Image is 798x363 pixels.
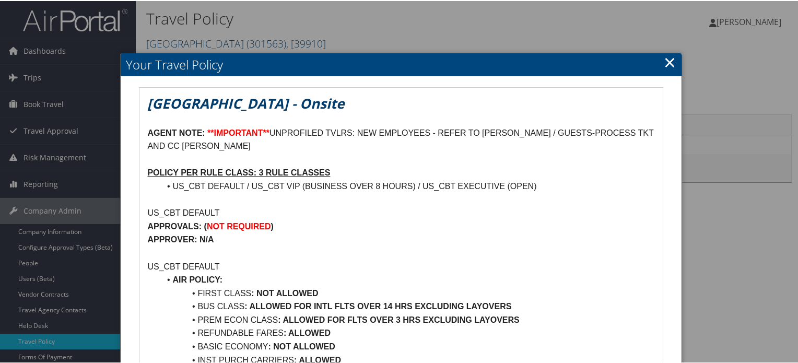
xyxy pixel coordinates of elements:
[160,299,654,312] li: BUS CLASS
[147,234,214,243] strong: APPROVER: N/A
[160,179,654,192] li: US_CBT DEFAULT / US_CBT VIP (BUSINESS OVER 8 HOURS) / US_CBT EXECUTIVE (OPEN)
[244,301,511,310] strong: : ALLOWED FOR INTL FLTS OVER 14 HRS EXCLUDING LAYOVERS
[268,341,335,350] strong: : NOT ALLOWED
[160,339,654,353] li: BASIC ECONOMY
[207,221,271,230] strong: NOT REQUIRED
[284,327,331,336] strong: : ALLOWED
[121,52,681,75] h2: Your Travel Policy
[172,274,222,283] strong: AIR POLICY:
[251,288,318,297] strong: : NOT ALLOWED
[271,221,274,230] strong: )
[160,325,654,339] li: REFUNDABLE FARES
[147,221,202,230] strong: APPROVALS:
[204,221,207,230] strong: (
[147,167,330,176] u: POLICY PER RULE CLASS: 3 RULE CLASSES
[147,93,344,112] em: [GEOGRAPHIC_DATA] - Onsite
[278,314,520,323] strong: : ALLOWED FOR FLTS OVER 3 HRS EXCLUDING LAYOVERS
[147,125,654,152] p: UNPROFILED TVLRS: NEW EMPLOYEES - REFER TO [PERSON_NAME] / GUESTS-PROCESS TKT AND CC [PERSON_NAME]
[160,286,654,299] li: FIRST CLASS
[147,205,654,219] p: US_CBT DEFAULT
[664,51,676,72] a: Close
[160,312,654,326] li: PREM ECON CLASS
[147,259,654,273] p: US_CBT DEFAULT
[147,127,205,136] strong: AGENT NOTE:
